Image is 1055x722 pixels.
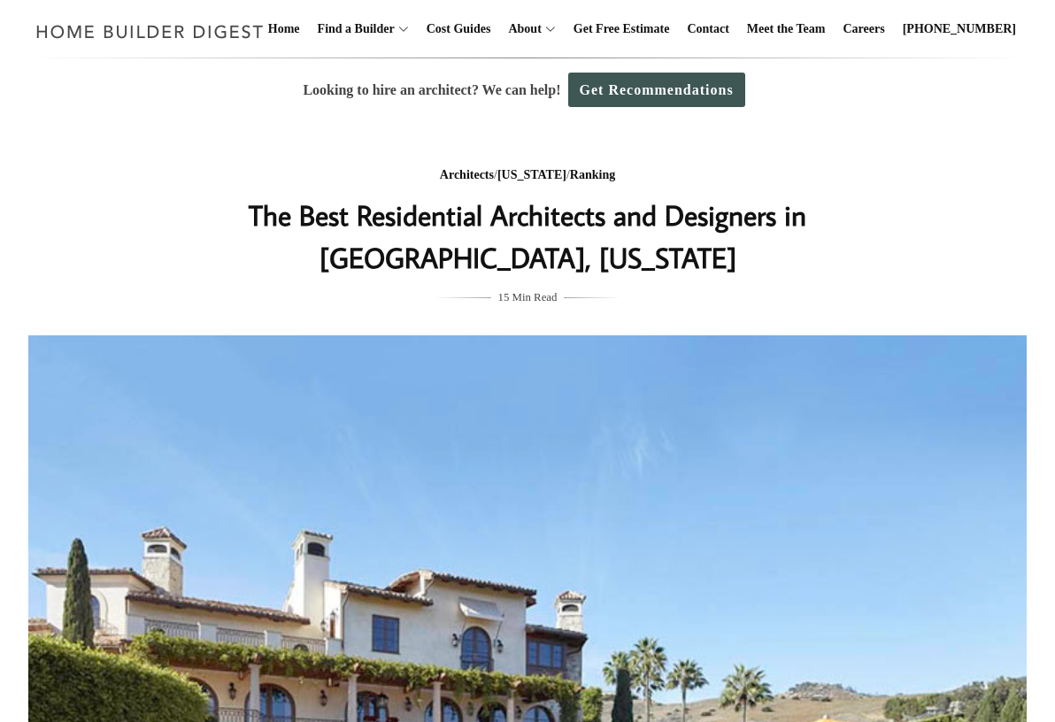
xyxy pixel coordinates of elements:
[501,1,541,58] a: About
[440,168,494,181] a: Architects
[570,168,615,181] a: Ranking
[174,165,881,187] div: / /
[566,1,677,58] a: Get Free Estimate
[836,1,892,58] a: Careers
[680,1,735,58] a: Contact
[497,168,566,181] a: [US_STATE]
[740,1,833,58] a: Meet the Team
[420,1,498,58] a: Cost Guides
[568,73,745,107] a: Get Recommendations
[28,14,272,49] img: Home Builder Digest
[896,1,1023,58] a: [PHONE_NUMBER]
[498,288,558,307] span: 15 Min Read
[174,194,881,279] h1: The Best Residential Architects and Designers in [GEOGRAPHIC_DATA], [US_STATE]
[311,1,395,58] a: Find a Builder
[261,1,307,58] a: Home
